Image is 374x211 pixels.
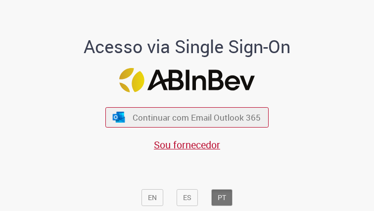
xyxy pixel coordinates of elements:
a: Sou fornecedor [154,138,220,151]
h1: Acesso via Single Sign-On [7,37,367,57]
button: EN [141,189,163,206]
button: PT [211,189,233,206]
img: Logo ABInBev [119,68,255,92]
button: ícone Azure/Microsoft 360 Continuar com Email Outlook 365 [105,107,269,128]
button: ES [177,189,198,206]
span: Continuar com Email Outlook 365 [133,112,261,123]
img: ícone Azure/Microsoft 360 [112,112,126,122]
